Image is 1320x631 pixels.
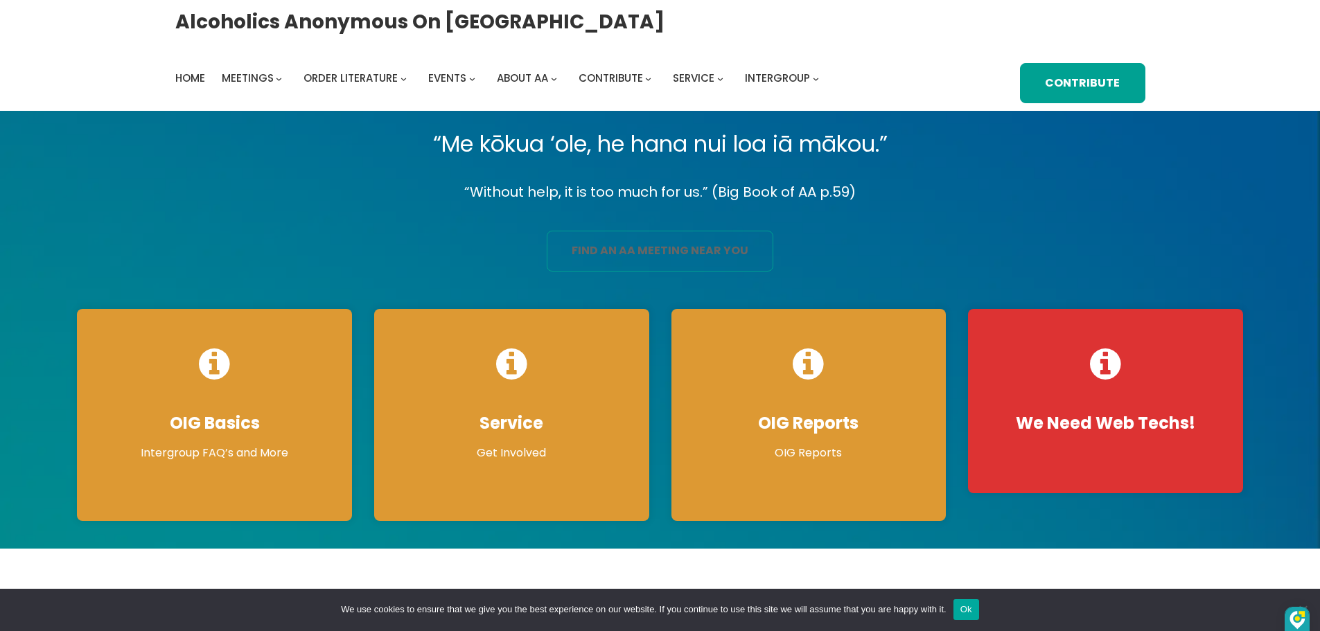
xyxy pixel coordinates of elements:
[579,69,643,88] a: Contribute
[673,69,714,88] a: Service
[428,71,466,85] span: Events
[91,445,338,461] p: Intergroup FAQ’s and More
[222,69,274,88] a: Meetings
[953,599,979,620] button: Ok
[175,69,824,88] nav: Intergroup
[303,71,398,85] span: Order Literature
[222,71,274,85] span: Meetings
[401,75,407,81] button: Order Literature submenu
[717,75,723,81] button: Service submenu
[428,69,466,88] a: Events
[91,413,338,434] h4: OIG Basics
[497,69,548,88] a: About AA
[175,71,205,85] span: Home
[175,69,205,88] a: Home
[469,75,475,81] button: Events submenu
[1290,611,1305,630] img: DzVsEph+IJtmAAAAAElFTkSuQmCC
[175,5,665,39] a: Alcoholics Anonymous on [GEOGRAPHIC_DATA]
[66,180,1254,204] p: “Without help, it is too much for us.” (Big Book of AA p.59)
[497,71,548,85] span: About AA
[1296,603,1310,616] span: No
[745,71,810,85] span: Intergroup
[685,445,933,461] p: OIG Reports
[341,603,946,616] span: We use cookies to ensure that we give you the best experience on our website. If you continue to ...
[547,231,773,272] a: find an aa meeting near you
[1020,63,1145,104] a: Contribute
[388,413,635,434] h4: Service
[388,445,635,461] p: Get Involved
[276,75,282,81] button: Meetings submenu
[673,71,714,85] span: Service
[685,413,933,434] h4: OIG Reports
[579,71,643,85] span: Contribute
[645,75,651,81] button: Contribute submenu
[551,75,557,81] button: About AA submenu
[66,125,1254,163] p: “Me kōkua ‘ole, he hana nui loa iā mākou.”
[813,75,819,81] button: Intergroup submenu
[745,69,810,88] a: Intergroup
[982,413,1229,434] h4: We Need Web Techs!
